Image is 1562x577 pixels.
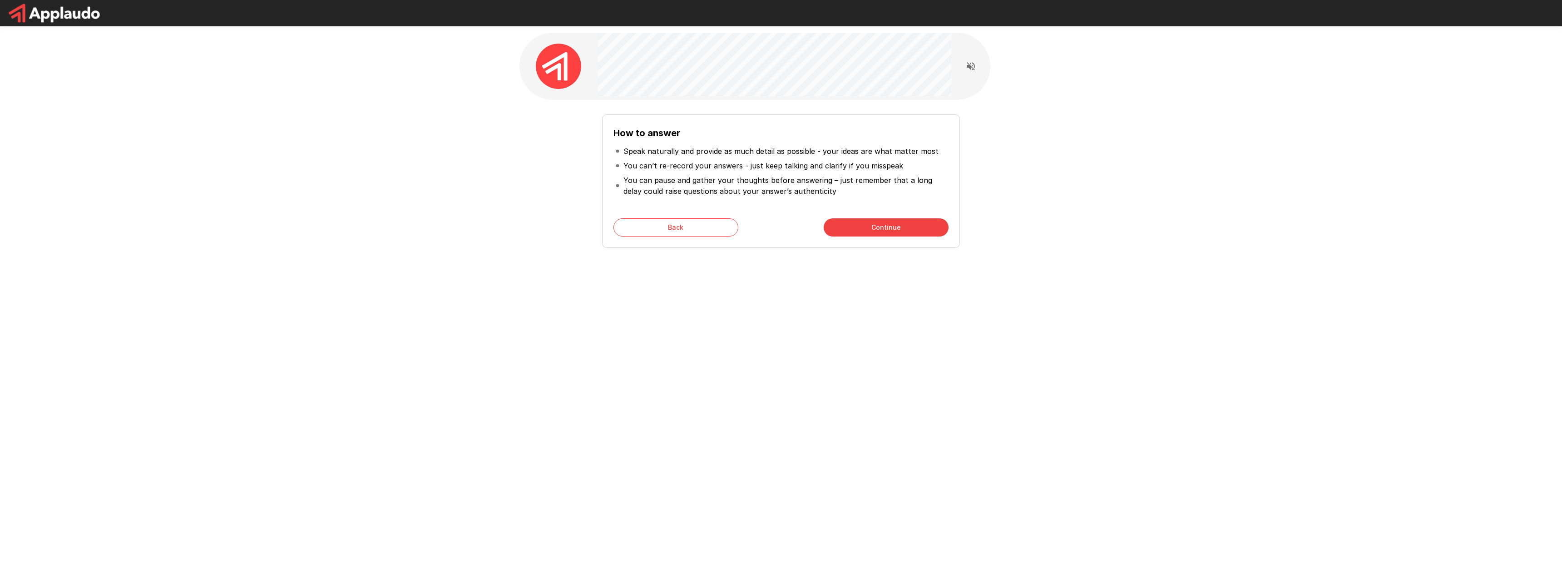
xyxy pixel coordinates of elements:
p: You can pause and gather your thoughts before answering – just remember that a long delay could r... [623,175,947,197]
p: Speak naturally and provide as much detail as possible - your ideas are what matter most [623,146,939,157]
button: Read questions aloud [962,57,980,75]
button: Back [613,218,738,237]
p: You can’t re-record your answers - just keep talking and clarify if you misspeak [623,160,903,171]
b: How to answer [613,128,680,138]
button: Continue [824,218,949,237]
img: applaudo_avatar.png [536,44,581,89]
